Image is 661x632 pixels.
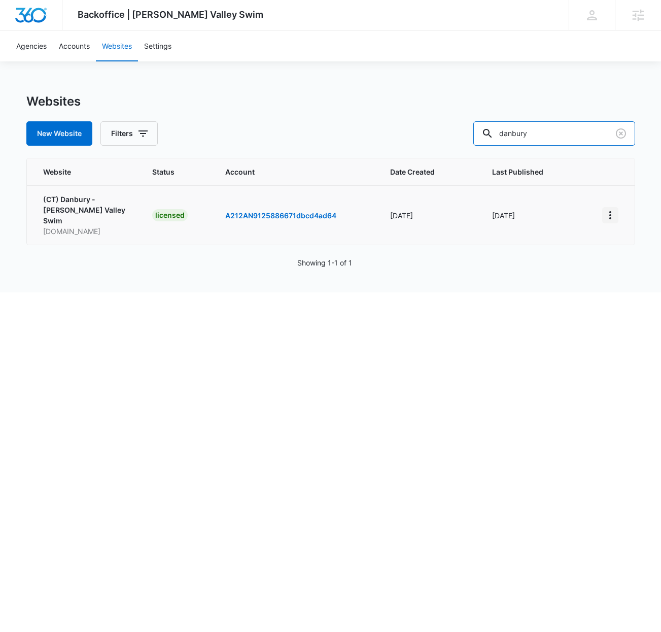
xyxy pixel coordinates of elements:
[78,9,263,20] span: Backoffice | [PERSON_NAME] Valley Swim
[138,30,178,61] a: Settings
[53,30,96,61] a: Accounts
[96,30,138,61] a: Websites
[613,125,629,142] button: Clear
[26,94,81,109] h1: Websites
[225,211,336,220] a: A212AN9125886671dbcd4ad64
[43,167,114,177] span: Website
[26,121,92,146] button: New Website
[390,167,453,177] span: Date Created
[480,185,590,245] td: [DATE]
[152,209,188,221] div: licensed
[152,167,201,177] span: Status
[602,207,618,223] button: View More
[10,30,53,61] a: Agencies
[297,257,352,268] p: Showing 1-1 of 1
[100,121,158,146] button: Filters
[378,185,480,245] td: [DATE]
[43,194,128,226] p: (CT) Danbury - [PERSON_NAME] Valley Swim
[43,226,128,237] p: [DOMAIN_NAME]
[225,167,366,177] span: Account
[473,121,635,146] input: Search
[492,167,563,177] span: Last Published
